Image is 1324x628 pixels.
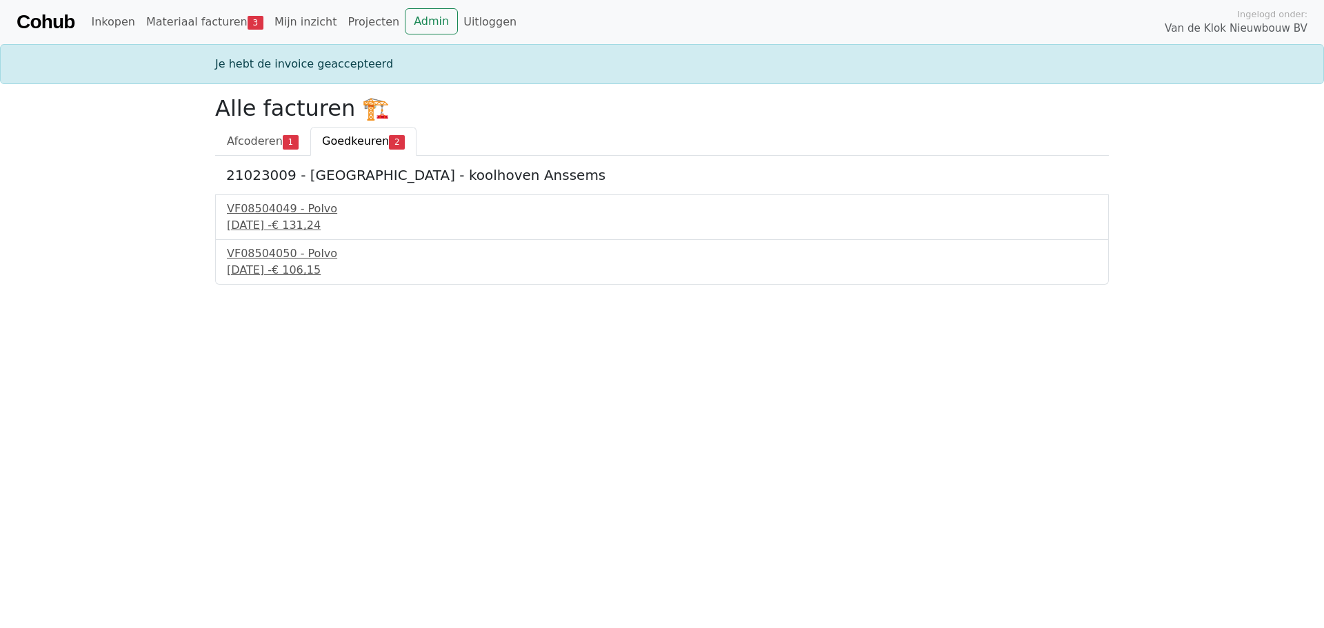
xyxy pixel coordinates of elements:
span: 2 [389,135,405,149]
span: 1 [283,135,299,149]
a: Inkopen [86,8,140,36]
a: VF08504050 - Polvo[DATE] -€ 106,15 [227,245,1097,278]
a: Projecten [342,8,405,36]
span: Goedkeuren [322,134,389,148]
div: Je hebt de invoice geaccepteerd [207,56,1117,72]
span: 3 [248,16,263,30]
h2: Alle facturen 🏗️ [215,95,1109,121]
span: Ingelogd onder: [1237,8,1307,21]
div: [DATE] - [227,262,1097,278]
span: Afcoderen [227,134,283,148]
a: Materiaal facturen3 [141,8,269,36]
a: Mijn inzicht [269,8,343,36]
div: VF08504050 - Polvo [227,245,1097,262]
a: Uitloggen [458,8,522,36]
a: Goedkeuren2 [310,127,417,156]
span: € 106,15 [272,263,321,276]
div: [DATE] - [227,217,1097,234]
span: Van de Klok Nieuwbouw BV [1165,21,1307,37]
span: € 131,24 [272,219,321,232]
h5: 21023009 - [GEOGRAPHIC_DATA] - koolhoven Anssems [226,167,1098,183]
a: Admin [405,8,458,34]
a: VF08504049 - Polvo[DATE] -€ 131,24 [227,201,1097,234]
a: Cohub [17,6,74,39]
div: VF08504049 - Polvo [227,201,1097,217]
a: Afcoderen1 [215,127,310,156]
